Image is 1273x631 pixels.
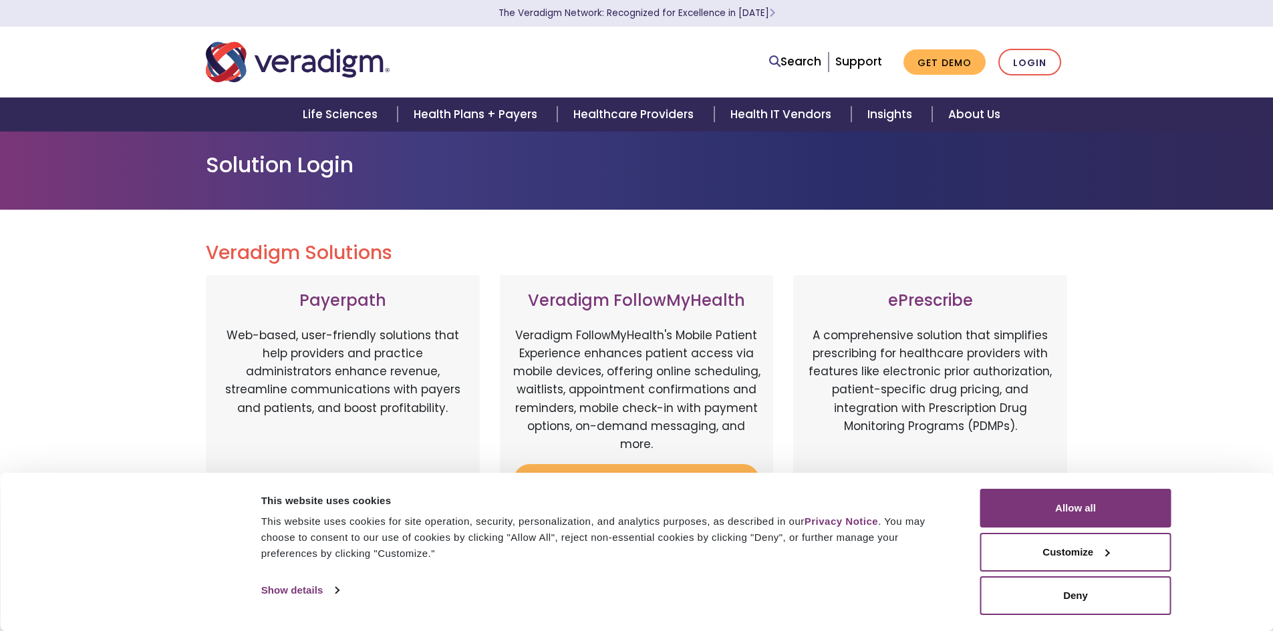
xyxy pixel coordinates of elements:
a: Health Plans + Payers [398,97,557,132]
p: Veradigm FollowMyHealth's Mobile Patient Experience enhances patient access via mobile devices, o... [513,327,760,453]
div: This website uses cookies [261,493,950,509]
h1: Solution Login [206,152,1068,178]
h3: Payerpath [219,291,466,310]
a: Life Sciences [287,97,398,132]
button: Allow all [980,489,1171,528]
a: Search [769,53,821,71]
a: Health IT Vendors [714,97,851,132]
h3: Veradigm FollowMyHealth [513,291,760,310]
div: This website uses cookies for site operation, security, personalization, and analytics purposes, ... [261,513,950,562]
a: Support [835,53,882,69]
a: Login to Veradigm FollowMyHealth [513,464,760,507]
p: A comprehensive solution that simplifies prescribing for healthcare providers with features like ... [807,327,1054,467]
p: Web-based, user-friendly solutions that help providers and practice administrators enhance revenu... [219,327,466,467]
a: Get Demo [903,49,986,75]
img: Veradigm logo [206,40,390,84]
a: Login [998,49,1061,76]
button: Deny [980,576,1171,615]
a: Healthcare Providers [557,97,714,132]
a: The Veradigm Network: Recognized for Excellence in [DATE]Learn More [499,7,775,19]
a: About Us [932,97,1016,132]
h2: Veradigm Solutions [206,242,1068,264]
h3: ePrescribe [807,291,1054,310]
span: Learn More [769,7,775,19]
a: Show details [261,580,339,600]
button: Customize [980,533,1171,572]
a: Privacy Notice [805,515,878,527]
a: Insights [851,97,932,132]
